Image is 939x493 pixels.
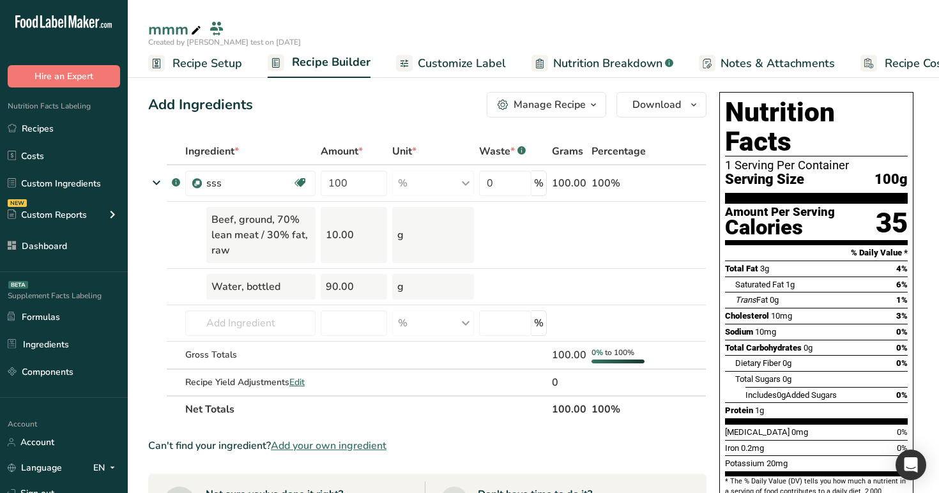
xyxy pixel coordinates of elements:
[735,280,784,289] span: Saturated Fat
[8,208,87,222] div: Custom Reports
[321,144,363,159] span: Amount
[874,172,908,188] span: 100g
[897,427,908,437] span: 0%
[183,395,549,422] th: Net Totals
[725,218,835,237] div: Calories
[148,37,301,47] span: Created by [PERSON_NAME] test on [DATE]
[771,311,792,321] span: 10mg
[897,443,908,453] span: 0%
[791,427,808,437] span: 0mg
[767,459,788,468] span: 20mg
[896,358,908,368] span: 0%
[725,443,739,453] span: Iron
[786,280,795,289] span: 1g
[725,459,765,468] span: Potassium
[552,375,586,390] div: 0
[725,311,769,321] span: Cholesterol
[206,176,293,191] div: sss
[392,274,473,300] div: g
[396,49,506,78] a: Customize Label
[725,327,753,337] span: Sodium
[418,55,506,72] span: Customize Label
[896,450,926,480] div: Open Intercom Messenger
[896,343,908,353] span: 0%
[745,390,837,400] span: Includes Added Sugars
[148,438,706,453] div: Can't find your ingredient?
[321,274,387,300] div: 90.00
[148,95,253,116] div: Add Ingredients
[552,347,586,363] div: 100.00
[479,144,526,159] div: Waste
[896,311,908,321] span: 3%
[725,343,802,353] span: Total Carbohydrates
[8,281,28,289] div: BETA
[804,343,813,353] span: 0g
[172,55,242,72] span: Recipe Setup
[553,55,662,72] span: Nutrition Breakdown
[896,390,908,400] span: 0%
[770,295,779,305] span: 0g
[185,348,316,361] div: Gross Totals
[725,427,790,437] span: [MEDICAL_DATA]
[782,374,791,384] span: 0g
[392,144,416,159] span: Unit
[206,274,316,300] div: Water, bottled
[592,347,603,358] span: 0%
[589,395,648,422] th: 100%
[876,206,908,240] div: 35
[392,207,473,263] div: g
[592,176,646,191] div: 100%
[896,327,908,337] span: 0%
[552,176,586,191] div: 100.00
[8,65,120,87] button: Hire an Expert
[605,347,634,358] span: to 100%
[592,144,646,159] span: Percentage
[552,144,583,159] span: Grams
[782,358,791,368] span: 0g
[289,376,305,388] span: Edit
[725,172,804,188] span: Serving Size
[531,49,673,78] a: Nutrition Breakdown
[777,390,786,400] span: 0g
[725,245,908,261] section: % Daily Value *
[185,144,239,159] span: Ingredient
[514,97,586,112] div: Manage Recipe
[206,207,316,263] div: Beef, ground, 70% lean meat / 30% fat, raw
[725,264,758,273] span: Total Fat
[735,295,768,305] span: Fat
[735,358,781,368] span: Dietary Fiber
[321,207,387,263] div: 10.00
[896,280,908,289] span: 6%
[185,375,316,389] div: Recipe Yield Adjustments
[487,92,606,118] button: Manage Recipe
[896,264,908,273] span: 4%
[755,406,764,415] span: 1g
[721,55,835,72] span: Notes & Attachments
[148,18,204,41] div: mmm
[185,310,316,336] input: Add Ingredient
[271,438,386,453] span: Add your own ingredient
[741,443,764,453] span: 0.2mg
[616,92,706,118] button: Download
[760,264,769,273] span: 3g
[725,206,835,218] div: Amount Per Serving
[549,395,589,422] th: 100.00
[148,49,242,78] a: Recipe Setup
[699,49,835,78] a: Notes & Attachments
[8,457,62,479] a: Language
[8,199,27,207] div: NEW
[268,48,370,79] a: Recipe Builder
[755,327,776,337] span: 10mg
[725,159,908,172] div: 1 Serving Per Container
[735,374,781,384] span: Total Sugars
[192,179,202,188] img: Sub Recipe
[735,295,756,305] i: Trans
[896,295,908,305] span: 1%
[292,54,370,71] span: Recipe Builder
[632,97,681,112] span: Download
[725,98,908,156] h1: Nutrition Facts
[725,406,753,415] span: Protein
[93,460,120,476] div: EN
